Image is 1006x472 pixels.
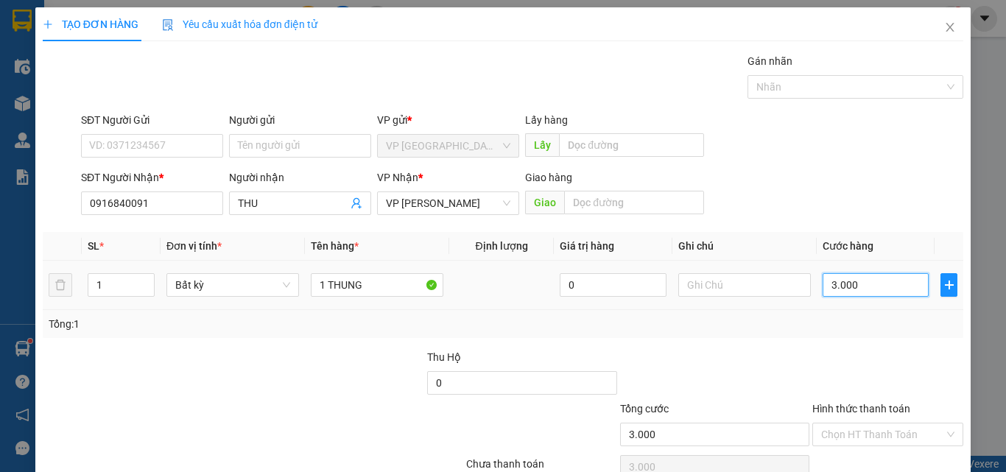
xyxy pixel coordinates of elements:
[560,240,614,252] span: Giá trị hàng
[124,56,203,68] b: [DOMAIN_NAME]
[81,169,223,186] div: SĐT Người Nhận
[166,240,222,252] span: Đơn vị tính
[160,18,195,54] img: logo.jpg
[311,240,359,252] span: Tên hàng
[559,133,704,157] input: Dọc đường
[386,192,510,214] span: VP Phan Thiết
[49,273,72,297] button: delete
[49,316,390,332] div: Tổng: 1
[812,403,910,415] label: Hình thức thanh toán
[95,21,141,141] b: BIÊN NHẬN GỬI HÀNG HÓA
[560,273,666,297] input: 0
[525,114,568,126] span: Lấy hàng
[427,351,461,363] span: Thu Hộ
[525,133,559,157] span: Lấy
[475,240,527,252] span: Định lượng
[88,240,99,252] span: SL
[124,70,203,88] li: (c) 2017
[525,191,564,214] span: Giao
[311,273,443,297] input: VD: Bàn, Ghế
[43,19,53,29] span: plus
[81,112,223,128] div: SĐT Người Gửi
[162,19,174,31] img: icon
[386,135,510,157] span: VP Sài Gòn
[678,273,811,297] input: Ghi Chú
[525,172,572,183] span: Giao hàng
[748,55,792,67] label: Gán nhãn
[351,197,362,209] span: user-add
[43,18,138,30] span: TẠO ĐƠN HÀNG
[377,172,418,183] span: VP Nhận
[823,240,873,252] span: Cước hàng
[620,403,669,415] span: Tổng cước
[162,18,317,30] span: Yêu cầu xuất hóa đơn điện tử
[175,274,290,296] span: Bất kỳ
[229,169,371,186] div: Người nhận
[941,279,957,291] span: plus
[929,7,971,49] button: Close
[564,191,704,214] input: Dọc đường
[944,21,956,33] span: close
[18,95,83,164] b: [PERSON_NAME]
[672,232,817,261] th: Ghi chú
[377,112,519,128] div: VP gửi
[940,273,957,297] button: plus
[229,112,371,128] div: Người gửi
